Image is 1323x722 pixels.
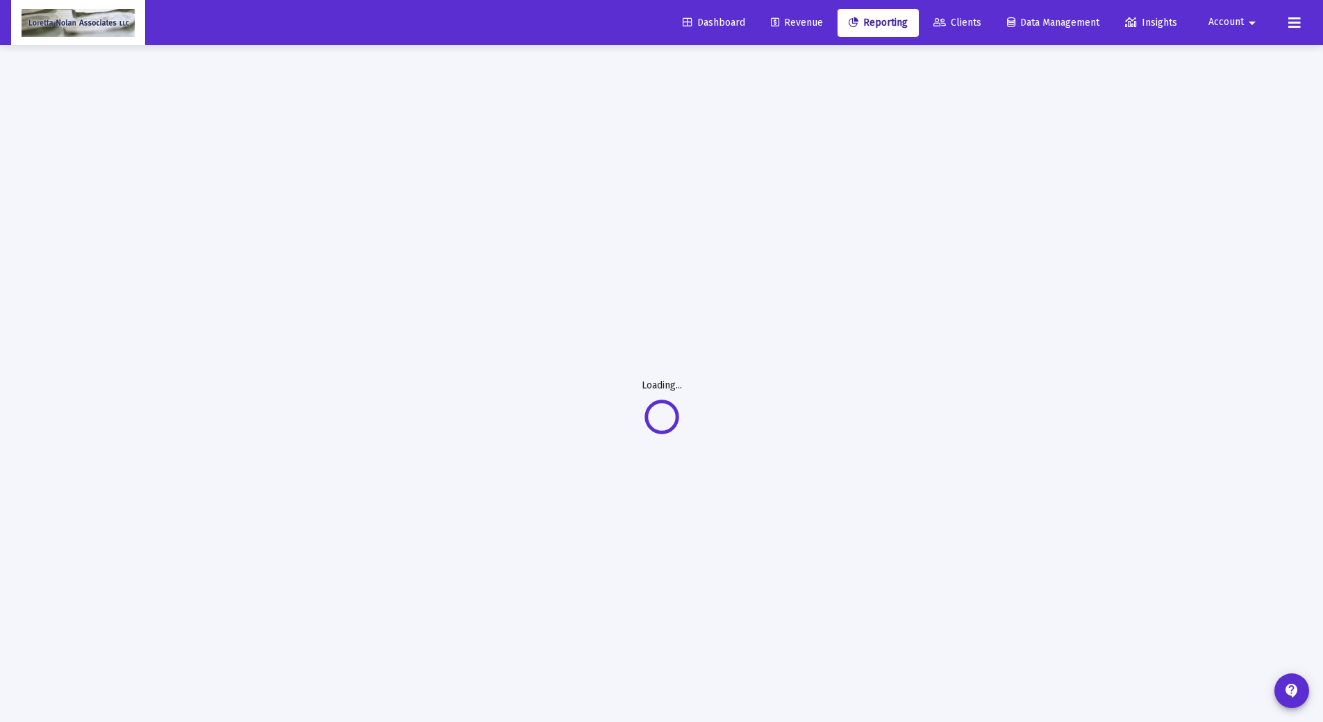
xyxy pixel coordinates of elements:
[933,17,981,28] span: Clients
[1192,8,1277,36] button: Account
[849,17,908,28] span: Reporting
[1208,17,1244,28] span: Account
[1114,9,1188,37] a: Insights
[996,9,1110,37] a: Data Management
[22,9,135,37] img: Dashboard
[760,9,834,37] a: Revenue
[1283,682,1300,699] mat-icon: contact_support
[771,17,823,28] span: Revenue
[922,9,992,37] a: Clients
[683,17,745,28] span: Dashboard
[838,9,919,37] a: Reporting
[1244,9,1260,37] mat-icon: arrow_drop_down
[1125,17,1177,28] span: Insights
[672,9,756,37] a: Dashboard
[1007,17,1099,28] span: Data Management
